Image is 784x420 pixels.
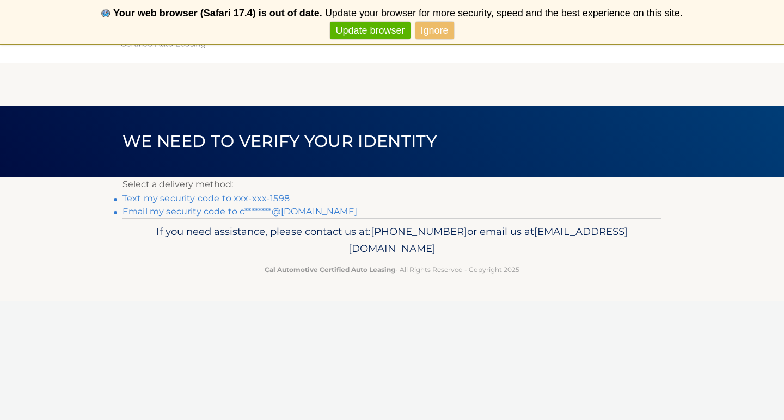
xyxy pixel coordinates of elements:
p: Select a delivery method: [122,177,661,192]
b: Your web browser (Safari 17.4) is out of date. [113,8,322,18]
a: Email my security code to c********@[DOMAIN_NAME] [122,206,357,217]
a: Text my security code to xxx-xxx-1598 [122,193,290,203]
a: Update browser [330,22,410,40]
p: If you need assistance, please contact us at: or email us at [130,223,654,258]
a: Ignore [415,22,454,40]
strong: Cal Automotive Certified Auto Leasing [265,265,395,274]
span: Update your browser for more security, speed and the best experience on this site. [325,8,683,18]
span: We need to verify your identity [122,131,437,151]
p: - All Rights Reserved - Copyright 2025 [130,264,654,275]
span: [PHONE_NUMBER] [371,225,467,238]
